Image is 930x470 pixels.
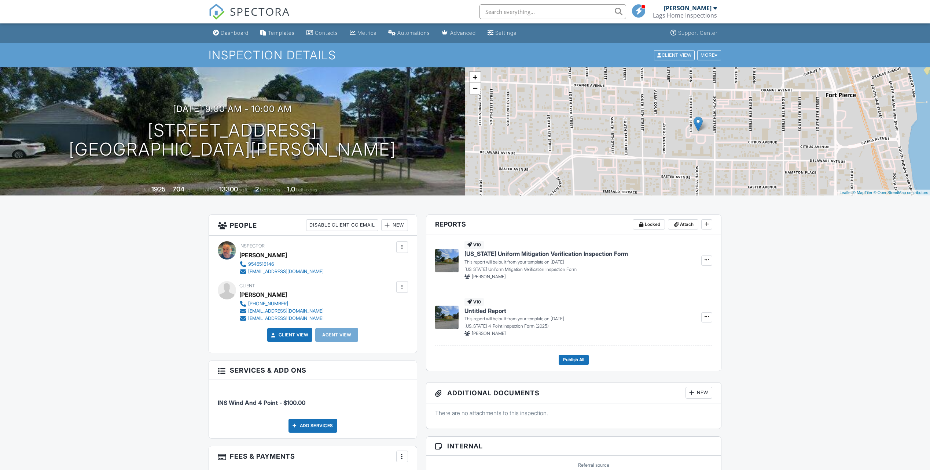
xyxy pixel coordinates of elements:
h3: Services & Add ons [209,361,417,380]
div: [EMAIL_ADDRESS][DOMAIN_NAME] [248,308,324,314]
div: Add Services [288,419,337,433]
div: 704 [173,185,184,193]
div: [PERSON_NAME] [664,4,712,12]
h3: Additional Documents [426,383,721,403]
a: Contacts [304,26,341,40]
div: Disable Client CC Email [306,219,378,231]
a: Metrics [347,26,379,40]
span: Inspector [239,243,265,249]
a: [PHONE_NUMBER] [239,300,324,307]
div: | [838,190,930,196]
a: Zoom out [470,83,481,94]
span: INS Wind And 4 Point - $100.00 [218,399,305,406]
div: Dashboard [221,30,249,36]
a: Zoom in [470,72,481,83]
a: [EMAIL_ADDRESS][DOMAIN_NAME] [239,307,324,315]
div: Contacts [315,30,338,36]
a: [EMAIL_ADDRESS][DOMAIN_NAME] [239,268,324,275]
div: 13300 [219,185,238,193]
input: Search everything... [479,4,626,19]
a: 9545516146 [239,261,324,268]
span: sq. ft. [185,187,196,193]
div: [PERSON_NAME] [239,250,287,261]
a: Client View [653,52,696,57]
div: Settings [495,30,517,36]
a: Automations (Basic) [385,26,433,40]
img: The Best Home Inspection Software - Spectora [209,4,225,20]
a: Leaflet [839,190,852,195]
span: sq.ft. [239,187,248,193]
div: 2 [255,185,259,193]
h3: [DATE] 9:00 am - 10:00 am [173,104,292,114]
span: bedrooms [260,187,280,193]
h1: Inspection Details [209,49,722,61]
div: Templates [268,30,295,36]
span: Lot Size [203,187,218,193]
a: © MapTiler [853,190,872,195]
label: Referral source [578,462,609,469]
h3: Internal [426,437,721,456]
span: Client [239,283,255,288]
a: SPECTORA [209,10,290,25]
a: Support Center [668,26,720,40]
a: Advanced [439,26,479,40]
div: 1925 [151,185,166,193]
h1: [STREET_ADDRESS] [GEOGRAPHIC_DATA][PERSON_NAME] [69,121,396,160]
div: Support Center [678,30,717,36]
div: [EMAIL_ADDRESS][DOMAIN_NAME] [248,316,324,321]
h3: People [209,215,417,236]
div: Automations [397,30,430,36]
div: 9545516146 [248,261,274,267]
div: Advanced [450,30,476,36]
div: New [381,219,408,231]
div: More [697,50,721,60]
a: Dashboard [210,26,251,40]
div: [PERSON_NAME] [239,289,287,300]
div: Lags Home Inspections [653,12,717,19]
div: New [685,387,712,399]
div: [EMAIL_ADDRESS][DOMAIN_NAME] [248,269,324,275]
span: SPECTORA [230,4,290,19]
a: Client View [270,331,309,339]
span: bathrooms [296,187,317,193]
div: [PHONE_NUMBER] [248,301,288,307]
div: Client View [654,50,695,60]
li: Service: INS Wind And 4 Point [218,385,408,413]
h3: Fees & Payments [209,446,417,467]
a: Settings [485,26,519,40]
a: © OpenStreetMap contributors [874,190,928,195]
p: There are no attachments to this inspection. [435,409,713,417]
div: 1.0 [287,185,295,193]
a: Templates [257,26,298,40]
span: Built [142,187,150,193]
div: Metrics [357,30,376,36]
a: [EMAIL_ADDRESS][DOMAIN_NAME] [239,315,324,322]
